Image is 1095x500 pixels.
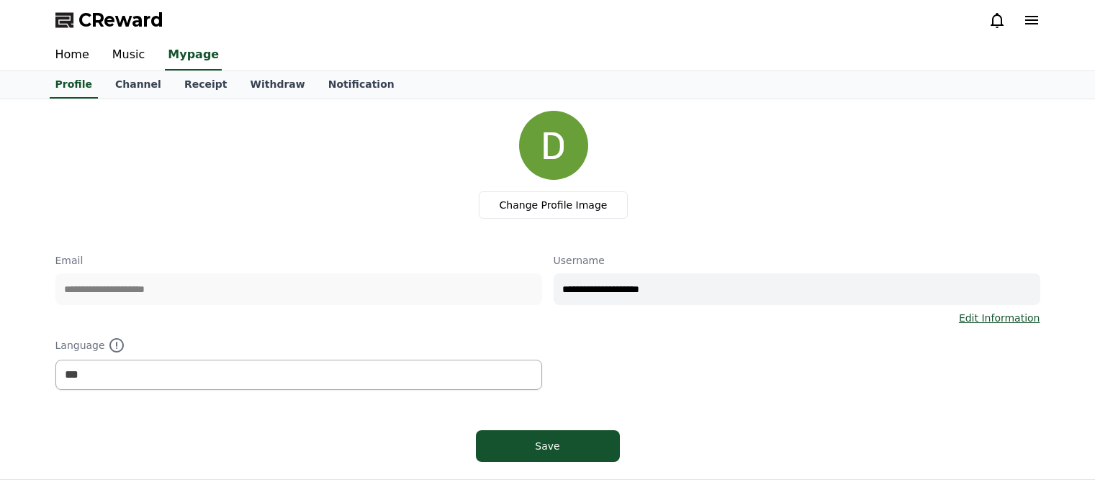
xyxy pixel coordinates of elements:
a: Home [44,40,101,71]
a: Music [101,40,157,71]
a: Profile [50,71,98,99]
div: Save [505,439,591,453]
img: profile_image [519,111,588,180]
p: Username [554,253,1040,268]
span: CReward [78,9,163,32]
p: Language [55,337,542,354]
label: Change Profile Image [479,191,628,219]
a: Edit Information [959,311,1040,325]
a: Channel [104,71,173,99]
a: Mypage [165,40,222,71]
a: Receipt [173,71,239,99]
a: Notification [317,71,406,99]
a: Withdraw [238,71,316,99]
p: Email [55,253,542,268]
button: Save [476,430,620,462]
a: CReward [55,9,163,32]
